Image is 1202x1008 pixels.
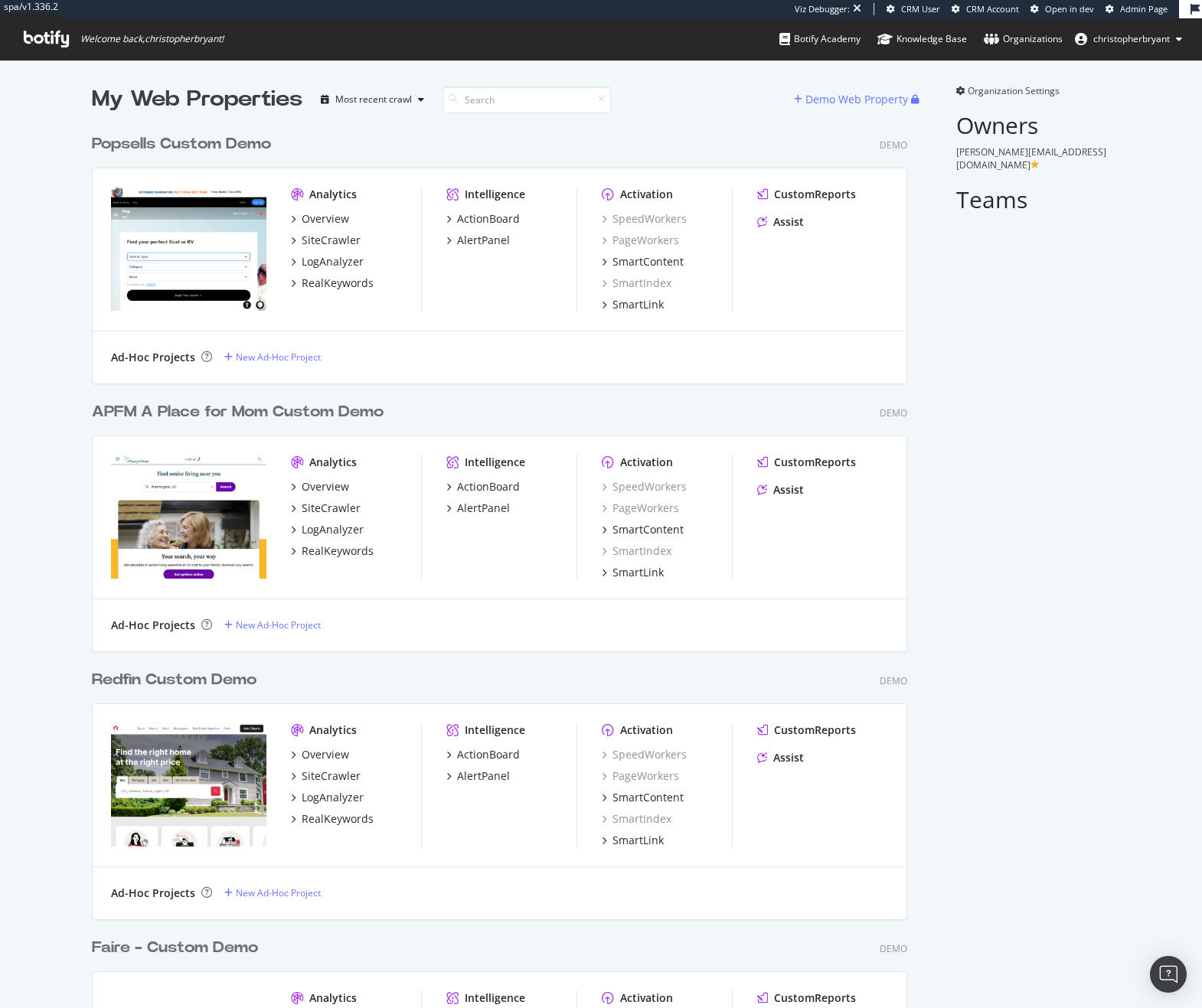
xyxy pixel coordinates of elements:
[291,811,374,827] a: RealKeywords
[773,750,804,765] div: Assist
[291,233,361,248] a: SiteCrawler
[465,455,525,470] div: Intelligence
[465,187,525,202] div: Intelligence
[291,211,349,227] a: Overview
[465,990,525,1006] div: Intelligence
[956,145,1106,171] span: [PERSON_NAME][EMAIL_ADDRESS][DOMAIN_NAME]
[602,747,687,762] a: SpeedWorkers
[92,133,277,155] a: Popsells Custom Demo
[984,18,1063,60] a: Organizations
[457,501,510,516] div: AlertPanel
[620,723,673,738] div: Activation
[620,187,673,202] div: Activation
[291,790,364,805] a: LogAnalyzer
[236,618,321,631] div: New Ad-Hoc Project
[794,93,911,106] a: Demo Web Property
[111,618,195,633] div: Ad-Hoc Projects
[457,211,520,227] div: ActionBoard
[757,214,804,230] a: Assist
[620,990,673,1006] div: Activation
[956,187,1110,212] h2: Teams
[901,3,940,15] span: CRM User
[302,747,349,762] div: Overview
[774,455,856,470] div: CustomReports
[773,214,804,230] div: Assist
[92,669,263,691] a: Redfin Custom Demo
[302,254,364,269] div: LogAnalyzer
[774,990,856,1006] div: CustomReports
[1106,3,1168,15] a: Admin Page
[446,211,520,227] a: ActionBoard
[446,233,510,248] a: AlertPanel
[602,790,684,805] a: SmartContent
[602,501,679,516] a: PageWorkers
[92,84,302,115] div: My Web Properties
[446,768,510,784] a: AlertPanel
[291,768,361,784] a: SiteCrawler
[602,233,679,248] div: PageWorkers
[805,92,908,107] div: Demo Web Property
[887,3,940,15] a: CRM User
[602,565,664,580] a: SmartLink
[774,723,856,738] div: CustomReports
[612,254,684,269] div: SmartContent
[111,187,266,311] img: Popsells Custom Demo
[602,479,687,494] a: SpeedWorkers
[309,455,357,470] div: Analytics
[309,990,357,1006] div: Analytics
[111,886,195,901] div: Ad-Hoc Projects
[92,401,390,423] a: APFM A Place for Mom Custom Demo
[465,723,525,738] div: Intelligence
[956,113,1110,138] h2: Owners
[602,811,671,827] a: SmartIndex
[984,31,1063,47] div: Organizations
[757,187,856,202] a: CustomReports
[302,790,364,805] div: LogAnalyzer
[446,747,520,762] a: ActionBoard
[779,18,861,60] a: Botify Academy
[602,768,679,784] a: PageWorkers
[880,942,907,955] div: Demo
[446,479,520,494] a: ActionBoard
[880,674,907,687] div: Demo
[446,501,510,516] a: AlertPanel
[602,276,671,291] a: SmartIndex
[443,86,611,113] input: Search
[302,522,364,537] div: LogAnalyzer
[620,455,673,470] div: Activation
[794,87,911,112] button: Demo Web Property
[602,254,684,269] a: SmartContent
[773,482,804,497] div: Assist
[224,351,321,364] a: New Ad-Hoc Project
[1120,3,1168,15] span: Admin Page
[1150,956,1187,993] div: Open Intercom Messenger
[1045,3,1094,15] span: Open in dev
[757,723,856,738] a: CustomReports
[111,455,266,579] img: a Place for Mom Custom Demo
[774,187,856,202] div: CustomReports
[291,276,374,291] a: RealKeywords
[457,768,510,784] div: AlertPanel
[309,723,357,738] div: Analytics
[757,990,856,1006] a: CustomReports
[302,543,374,559] div: RealKeywords
[602,211,687,227] div: SpeedWorkers
[236,886,321,899] div: New Ad-Hoc Project
[291,254,364,269] a: LogAnalyzer
[1031,3,1094,15] a: Open in dev
[302,768,361,784] div: SiteCrawler
[602,833,664,848] a: SmartLink
[111,350,195,365] div: Ad-Hoc Projects
[612,297,664,312] div: SmartLink
[92,401,384,423] div: APFM A Place for Mom Custom Demo
[291,501,361,516] a: SiteCrawler
[757,455,856,470] a: CustomReports
[309,187,357,202] div: Analytics
[757,482,804,497] a: Assist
